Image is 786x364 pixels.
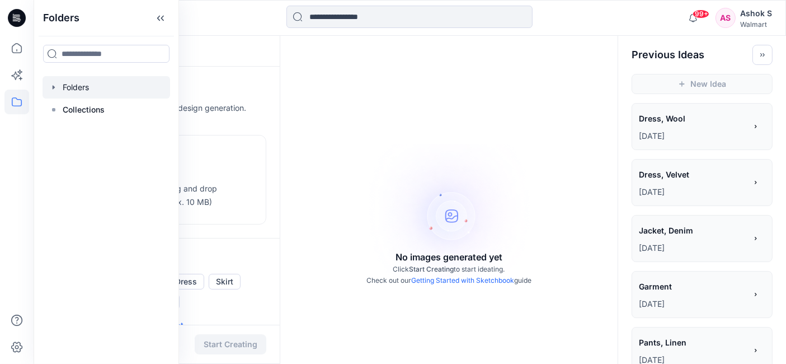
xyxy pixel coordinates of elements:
span: 99+ [693,10,709,18]
p: September 06, 2025 [639,129,746,143]
div: AS [716,8,736,28]
button: Skirt [209,274,241,290]
button: Toggle idea bar [752,45,773,65]
p: No images generated yet [396,250,502,264]
p: Collections [63,103,105,116]
h2: Previous Ideas [632,48,704,62]
p: Click to start ideating. Check out our guide [366,264,531,286]
div: Walmart [740,20,772,29]
p: September 06, 2025 [639,241,746,255]
p: September 06, 2025 [639,185,746,199]
span: Dress, Velvet [639,166,745,183]
span: Dress, Wool [639,110,745,127]
span: Garment [639,278,745,295]
div: Ashok S [740,7,772,20]
button: Dress [168,274,204,290]
a: Getting Started with Sketchbook [411,276,514,284]
span: Jacket, Denim [639,222,745,239]
span: Pants, Linen [639,334,745,351]
span: Start Creating [410,265,454,273]
p: July 25, 2025 [639,297,746,311]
